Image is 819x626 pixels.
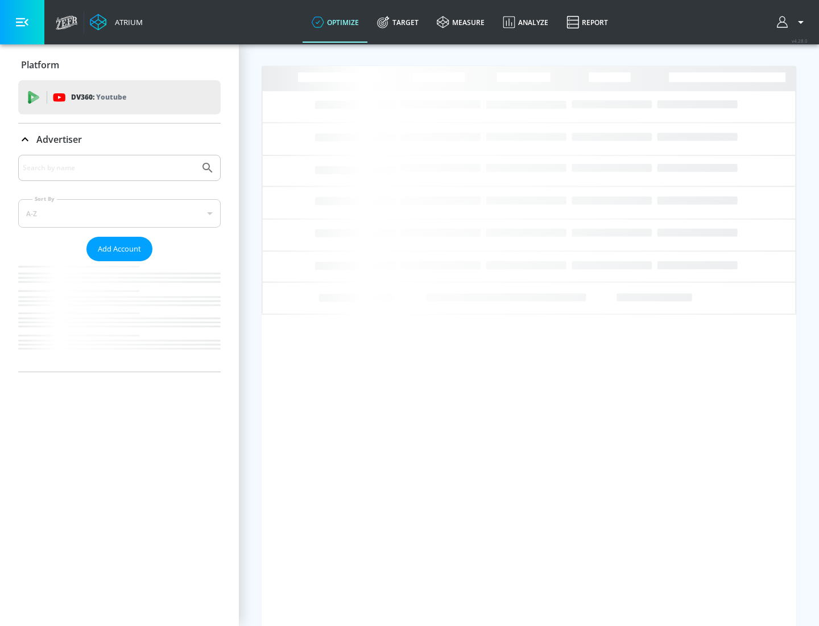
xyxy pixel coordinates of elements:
p: Advertiser [36,133,82,146]
button: Add Account [86,237,152,261]
div: DV360: Youtube [18,80,221,114]
span: v 4.28.0 [792,38,808,44]
div: Advertiser [18,123,221,155]
a: Target [368,2,428,43]
div: Atrium [110,17,143,27]
a: Report [557,2,617,43]
p: DV360: [71,91,126,104]
label: Sort By [32,195,57,203]
a: optimize [303,2,368,43]
div: A-Z [18,199,221,228]
a: measure [428,2,494,43]
span: Add Account [98,242,141,256]
a: Atrium [90,14,143,31]
a: Analyze [494,2,557,43]
div: Advertiser [18,155,221,372]
p: Platform [21,59,59,71]
input: Search by name [23,160,195,175]
div: Platform [18,49,221,81]
p: Youtube [96,91,126,103]
nav: list of Advertiser [18,261,221,372]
